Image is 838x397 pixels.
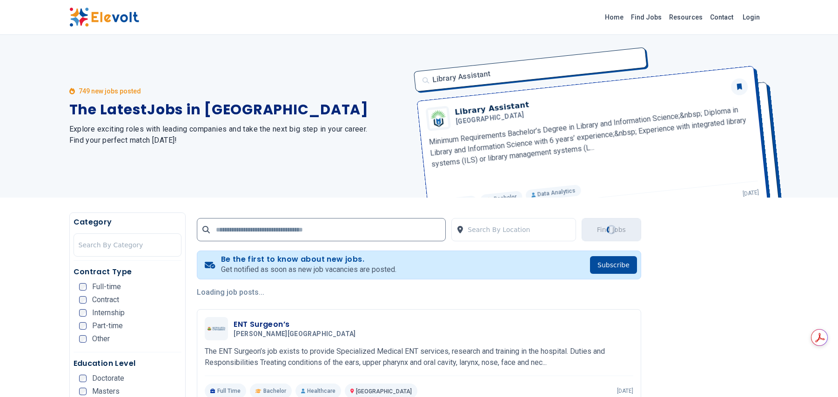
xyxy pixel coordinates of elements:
a: Resources [665,10,706,25]
span: Part-time [92,322,123,330]
span: Bachelor [263,387,286,395]
img: Elevolt [69,7,139,27]
a: Find Jobs [627,10,665,25]
span: [GEOGRAPHIC_DATA] [356,388,412,395]
input: Full-time [79,283,87,291]
span: Masters [92,388,120,395]
p: [DATE] [617,387,633,395]
h4: Be the first to know about new jobs. [221,255,396,264]
span: Contract [92,296,119,304]
span: Other [92,335,110,343]
h1: The Latest Jobs in [GEOGRAPHIC_DATA] [69,101,408,118]
a: Login [737,8,765,26]
span: Internship [92,309,125,317]
p: Loading job posts... [197,287,641,298]
input: Masters [79,388,87,395]
button: Subscribe [590,256,637,274]
input: Other [79,335,87,343]
span: Full-time [92,283,121,291]
img: Kenyatta University [207,327,226,331]
p: 749 new jobs posted [79,86,141,96]
p: Get notified as soon as new job vacancies are posted. [221,264,396,275]
input: Part-time [79,322,87,330]
input: Internship [79,309,87,317]
input: Doctorate [79,375,87,382]
iframe: Chat Widget [791,352,838,397]
p: The ENT Surgeon’s job exists to provide Specialized Medical ENT services, research and training i... [205,346,633,368]
h5: Education Level [74,358,182,369]
input: Contract [79,296,87,304]
div: Loading... [606,225,617,235]
button: Find JobsLoading... [582,218,641,241]
span: [PERSON_NAME][GEOGRAPHIC_DATA] [234,330,356,338]
a: Contact [706,10,737,25]
span: Doctorate [92,375,124,382]
h5: Contract Type [74,266,182,278]
h2: Explore exciting roles with leading companies and take the next big step in your career. Find you... [69,124,408,146]
h5: Category [74,217,182,228]
a: Home [601,10,627,25]
h3: ENT Surgeon’s [234,319,360,330]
